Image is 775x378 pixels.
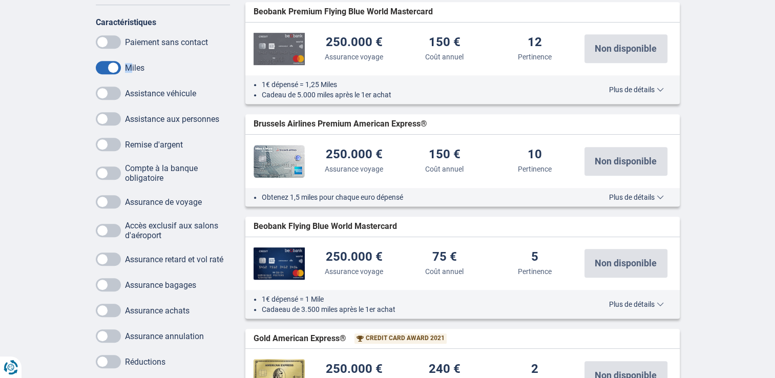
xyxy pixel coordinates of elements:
div: 75 € [432,250,457,264]
div: 150 € [429,148,460,162]
span: Brussels Airlines Premium American Express® [254,118,427,130]
button: Non disponible [584,249,667,278]
label: Accès exclusif aux salons d'aéroport [125,221,231,240]
div: Assurance voyage [325,164,383,174]
div: 2 [531,363,538,376]
span: Plus de détails [609,301,664,308]
span: Plus de détails [609,86,664,93]
span: Plus de détails [609,194,664,201]
button: Plus de détails [601,86,672,94]
img: American Express [254,145,305,178]
li: Obtenez 1,5 miles pour chaque euro dépensé [262,192,578,202]
label: Assistance aux personnes [125,114,219,124]
button: Non disponible [584,34,667,63]
span: Beobank Flying Blue World Mastercard [254,221,397,233]
label: Paiement sans contact [125,37,208,47]
div: 240 € [429,363,460,376]
label: Assurance annulation [125,331,204,341]
img: Beobank [254,247,305,280]
label: Assurance de voyage [125,197,202,207]
div: 10 [528,148,542,162]
label: Remise d'argent [125,140,183,150]
button: Plus de détails [601,300,672,308]
button: Plus de détails [601,193,672,201]
span: Non disponible [595,44,657,53]
span: Non disponible [595,259,657,268]
label: Assurance achats [125,306,190,316]
label: Caractéristiques [96,17,156,27]
div: 250.000 € [326,148,383,162]
div: Assurance voyage [325,266,383,277]
div: 12 [528,36,542,50]
span: Gold American Express® [254,333,346,345]
div: Pertinence [518,52,552,62]
label: Assurance bagages [125,280,196,290]
span: Beobank Premium Flying Blue World Mastercard [254,6,433,18]
li: 1€ dépensé = 1,25 Miles [262,79,578,90]
div: 250.000 € [326,36,383,50]
div: 250.000 € [326,250,383,264]
li: Cadeau de 5.000 miles après le 1er achat [262,90,578,100]
li: 1€ dépensé = 1 Mile [262,294,578,304]
button: Non disponible [584,147,667,176]
div: Pertinence [518,266,552,277]
a: Credit Card Award 2021 [357,334,445,343]
label: Réductions [125,357,165,367]
div: Pertinence [518,164,552,174]
div: Coût annuel [425,164,464,174]
div: Assurance voyage [325,52,383,62]
div: 250.000 € [326,363,383,376]
label: Compte à la banque obligatoire [125,163,231,183]
label: Assistance véhicule [125,89,196,98]
div: 5 [531,250,538,264]
label: Assurance retard et vol raté [125,255,223,264]
label: Miles [125,63,144,73]
div: Coût annuel [425,266,464,277]
li: Cadaeau de 3.500 miles après le 1er achat [262,304,578,314]
img: Beobank [254,33,305,65]
div: 150 € [429,36,460,50]
div: Coût annuel [425,52,464,62]
span: Non disponible [595,157,657,166]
